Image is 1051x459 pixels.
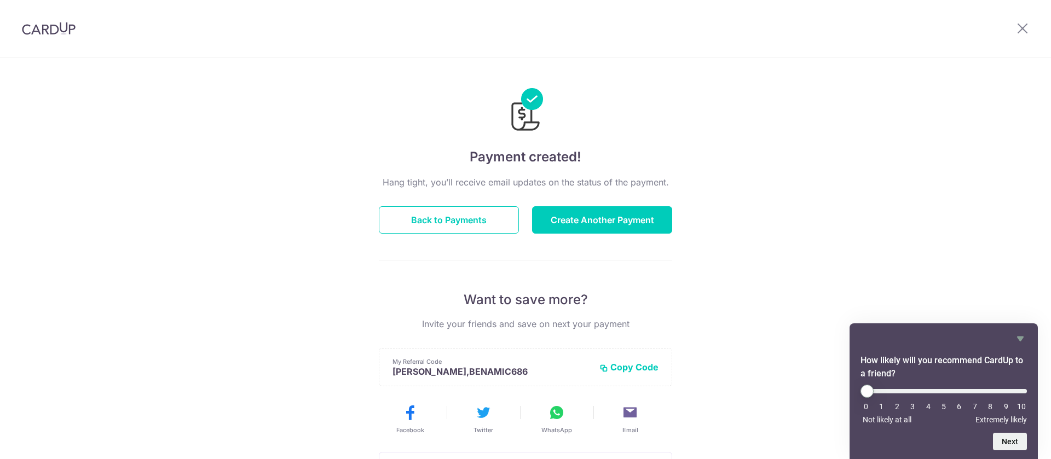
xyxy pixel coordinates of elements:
[379,317,672,330] p: Invite your friends and save on next your payment
[532,206,672,234] button: Create Another Payment
[923,402,934,411] li: 4
[863,415,911,424] span: Not likely at all
[622,426,638,434] span: Email
[861,332,1027,450] div: How likely will you recommend CardUp to a friend? Select an option from 0 to 10, with 0 being Not...
[975,415,1027,424] span: Extremely likely
[954,402,965,411] li: 6
[379,176,672,189] p: Hang tight, you’ll receive email updates on the status of the payment.
[379,147,672,167] h4: Payment created!
[969,402,980,411] li: 7
[396,426,424,434] span: Facebook
[985,402,996,411] li: 8
[993,433,1027,450] button: Next question
[1001,402,1012,411] li: 9
[379,291,672,309] p: Want to save more?
[876,402,887,411] li: 1
[392,366,591,377] p: [PERSON_NAME],BENAMIC686
[598,404,662,434] button: Email
[22,22,76,35] img: CardUp
[861,385,1027,424] div: How likely will you recommend CardUp to a friend? Select an option from 0 to 10, with 0 being Not...
[378,404,442,434] button: Facebook
[892,402,903,411] li: 2
[392,357,591,366] p: My Referral Code
[473,426,493,434] span: Twitter
[1014,332,1027,345] button: Hide survey
[1016,402,1027,411] li: 10
[508,88,543,134] img: Payments
[541,426,572,434] span: WhatsApp
[861,354,1027,380] h2: How likely will you recommend CardUp to a friend? Select an option from 0 to 10, with 0 being Not...
[524,404,589,434] button: WhatsApp
[861,402,871,411] li: 0
[938,402,949,411] li: 5
[451,404,516,434] button: Twitter
[379,206,519,234] button: Back to Payments
[599,362,659,373] button: Copy Code
[907,402,918,411] li: 3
